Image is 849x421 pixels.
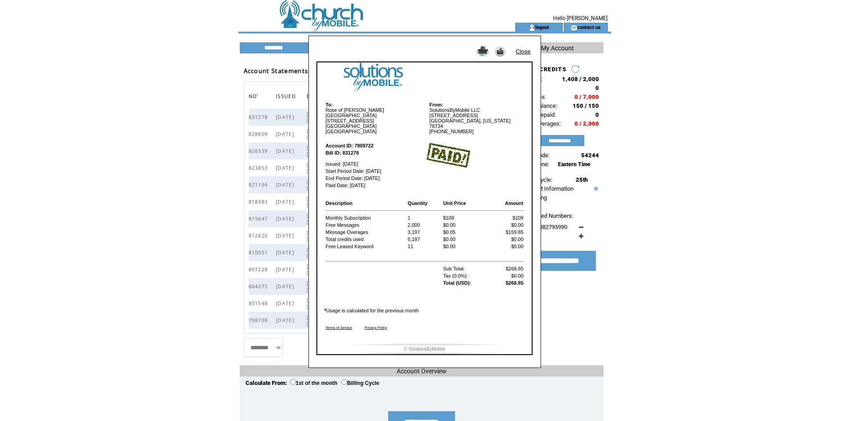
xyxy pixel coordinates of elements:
td: 2,000 [407,222,442,228]
img: Send it to my email [495,46,505,57]
b: To: [326,102,333,107]
td: Issued: [DATE] [325,157,424,167]
td: $159.85 [492,229,524,235]
img: paid image [426,143,470,168]
a: Privacy Policy [365,326,387,330]
b: $268.85 [506,280,524,286]
img: footer image [317,344,532,345]
td: End Period Date: [DATE] [325,175,424,181]
td: Paid Date: [DATE] [325,182,424,188]
b: From: [430,102,443,107]
td: SolutionsByMobile LLC [STREET_ADDRESS] [GEOGRAPHIC_DATA], [US_STATE] 78734 [PHONE_NUMBER] [425,102,524,135]
td: Free Leased Keyword [325,243,406,249]
td: Rose of [PERSON_NAME][GEOGRAPHIC_DATA] [STREET_ADDRESS] [GEOGRAPHIC_DATA] [GEOGRAPHIC_DATA] [325,102,424,135]
td: Tax (0.0%): [443,273,491,279]
a: Close [516,48,530,55]
b: Amount [505,200,524,206]
td: Total credits used [325,236,406,242]
td: 11 [407,243,442,249]
td: Start Period Date: [DATE] [325,168,424,174]
td: $0.00 [492,236,524,242]
td: $109 [492,215,524,221]
td: Monthly Subscription [325,215,406,221]
td: Sub Total: [443,266,491,272]
td: $0.00 [492,273,524,279]
a: Send it to my email [495,52,505,57]
img: logo image [317,62,532,92]
td: 5,197 [407,236,442,242]
td: $0.00 [443,236,491,242]
img: Print it [477,46,489,56]
td: $0.00 [492,243,524,249]
td: $268.85 [492,266,524,272]
td: $0.00 [492,222,524,228]
font: Usage is calculated for the previous month [324,308,419,313]
font: © SolutionsByMobile [404,347,445,352]
td: 3,197 [407,229,442,235]
img: footer bottom image [317,353,532,354]
td: Free Messages [325,222,406,228]
b: Description [326,200,353,206]
td: $0.05 [443,229,491,235]
td: $109 [443,215,491,221]
b: Bill ID: 831278 [326,150,359,155]
b: Account ID: 7809722 [326,143,374,148]
b: Total (USD): [443,280,471,286]
b: Quantity [408,200,428,206]
td: $0.00 [443,243,491,249]
a: Terms of Service [326,326,353,330]
td: $0.00 [443,222,491,228]
td: Message Overages [325,229,406,235]
td: 1 [407,215,442,221]
b: Unit Price [443,200,466,206]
